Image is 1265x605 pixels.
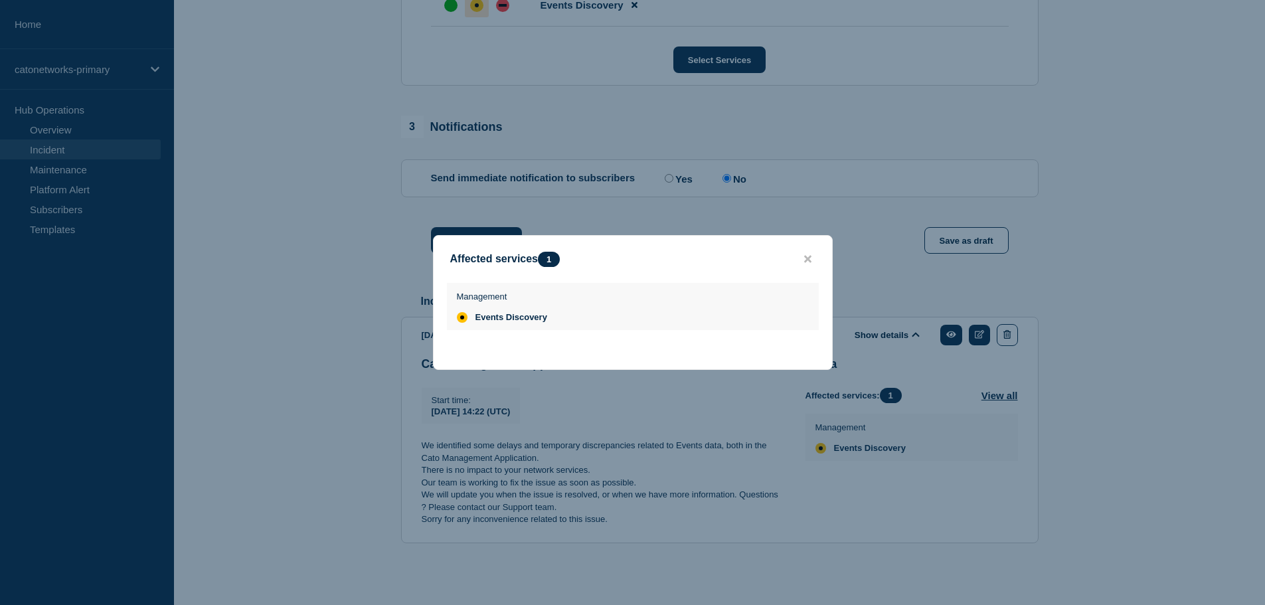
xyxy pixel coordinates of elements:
[475,312,547,323] span: Events Discovery
[450,252,567,267] div: Affected services
[457,312,467,323] div: affected
[538,252,560,267] span: 1
[800,253,815,266] button: close button
[457,292,547,302] p: Management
